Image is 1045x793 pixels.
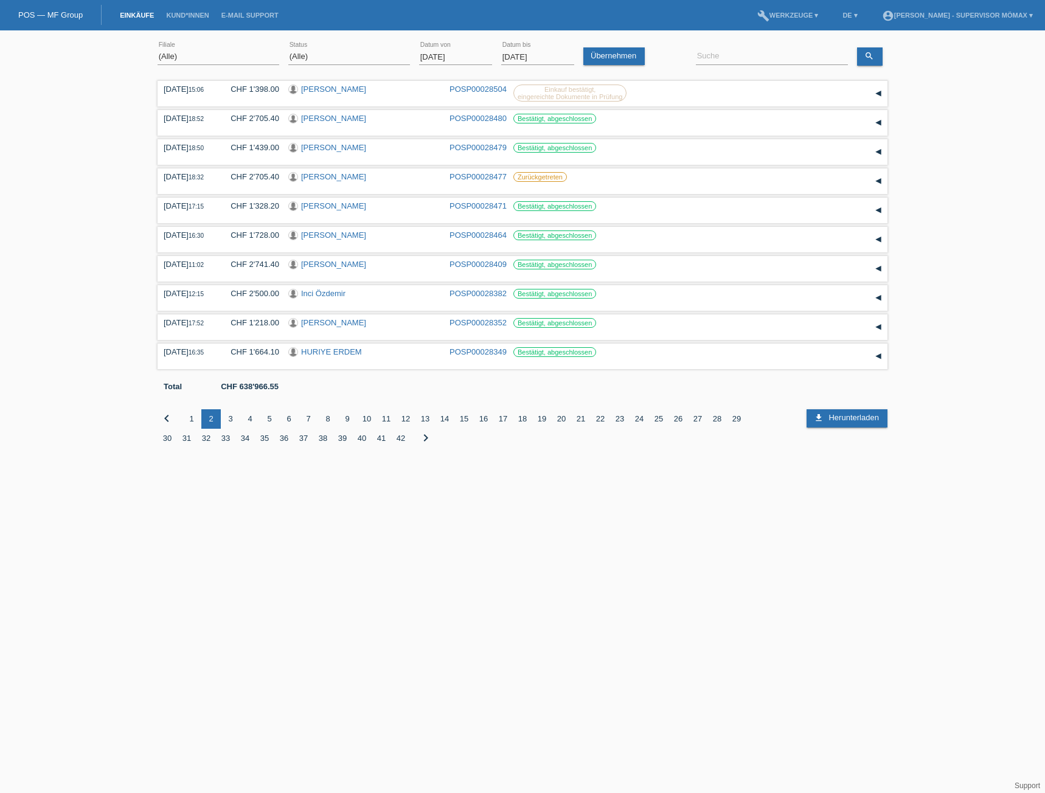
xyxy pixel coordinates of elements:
[164,289,212,298] div: [DATE]
[301,172,366,181] a: [PERSON_NAME]
[164,85,212,94] div: [DATE]
[869,143,887,161] div: auf-/zuklappen
[857,47,883,66] a: search
[357,409,377,429] div: 10
[189,203,204,210] span: 17:15
[279,409,299,429] div: 6
[869,347,887,365] div: auf-/zuklappen
[164,347,212,356] div: [DATE]
[882,10,894,22] i: account_circle
[668,409,688,429] div: 26
[221,260,279,269] div: CHF 2'741.40
[189,145,204,151] span: 18:50
[221,85,279,94] div: CHF 1'398.00
[513,289,596,299] label: Bestätigt, abgeschlossen
[221,114,279,123] div: CHF 2'705.40
[869,289,887,307] div: auf-/zuklappen
[114,12,160,19] a: Einkäufe
[164,230,212,240] div: [DATE]
[299,409,318,429] div: 7
[513,230,596,240] label: Bestätigt, abgeschlossen
[301,201,366,210] a: [PERSON_NAME]
[377,409,396,429] div: 11
[864,51,874,61] i: search
[189,320,204,327] span: 17:52
[164,382,182,391] b: Total
[450,172,507,181] a: POSP00028477
[869,260,887,278] div: auf-/zuklappen
[876,12,1039,19] a: account_circle[PERSON_NAME] - Supervisor Mömax ▾
[221,318,279,327] div: CHF 1'218.00
[294,429,313,448] div: 37
[159,411,174,426] i: chevron_left
[493,409,513,429] div: 17
[338,409,357,429] div: 9
[216,429,235,448] div: 33
[189,174,204,181] span: 18:32
[221,230,279,240] div: CHF 1'728.00
[189,349,204,356] span: 16:35
[513,409,532,429] div: 18
[450,289,507,298] a: POSP00028382
[727,409,746,429] div: 29
[532,409,552,429] div: 19
[301,289,345,298] a: Inci Özdemir
[1015,781,1040,790] a: Support
[255,429,274,448] div: 35
[571,409,591,429] div: 21
[164,114,212,123] div: [DATE]
[415,409,435,429] div: 13
[301,318,366,327] a: [PERSON_NAME]
[513,143,596,153] label: Bestätigt, abgeschlossen
[757,10,769,22] i: build
[301,347,362,356] a: HURIYE ERDEM
[301,260,366,269] a: [PERSON_NAME]
[688,409,707,429] div: 27
[396,409,415,429] div: 12
[164,318,212,327] div: [DATE]
[513,347,596,357] label: Bestätigt, abgeschlossen
[450,260,507,269] a: POSP00028409
[221,347,279,356] div: CHF 1'664.10
[610,409,630,429] div: 23
[513,114,596,123] label: Bestätigt, abgeschlossen
[372,429,391,448] div: 41
[450,143,507,152] a: POSP00028479
[189,232,204,239] span: 16:30
[869,318,887,336] div: auf-/zuklappen
[318,409,338,429] div: 8
[707,409,727,429] div: 28
[221,172,279,181] div: CHF 2'705.40
[513,85,627,102] label: Einkauf bestätigt, eingereichte Dokumente in Prüfung
[301,85,366,94] a: [PERSON_NAME]
[164,260,212,269] div: [DATE]
[235,429,255,448] div: 34
[215,12,285,19] a: E-Mail Support
[513,201,596,211] label: Bestätigt, abgeschlossen
[435,409,454,429] div: 14
[450,318,507,327] a: POSP00028352
[182,409,201,429] div: 1
[474,409,493,429] div: 16
[869,172,887,190] div: auf-/zuklappen
[828,413,878,422] span: Herunterladen
[391,429,411,448] div: 42
[450,114,507,123] a: POSP00028480
[552,409,571,429] div: 20
[513,260,596,269] label: Bestätigt, abgeschlossen
[301,114,366,123] a: [PERSON_NAME]
[869,201,887,220] div: auf-/zuklappen
[513,318,596,328] label: Bestätigt, abgeschlossen
[814,413,824,423] i: download
[807,409,887,428] a: download Herunterladen
[189,291,204,297] span: 12:15
[591,409,610,429] div: 22
[454,409,474,429] div: 15
[221,409,240,429] div: 3
[177,429,196,448] div: 31
[751,12,825,19] a: buildWerkzeuge ▾
[450,85,507,94] a: POSP00028504
[240,409,260,429] div: 4
[869,114,887,132] div: auf-/zuklappen
[418,431,433,445] i: chevron_right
